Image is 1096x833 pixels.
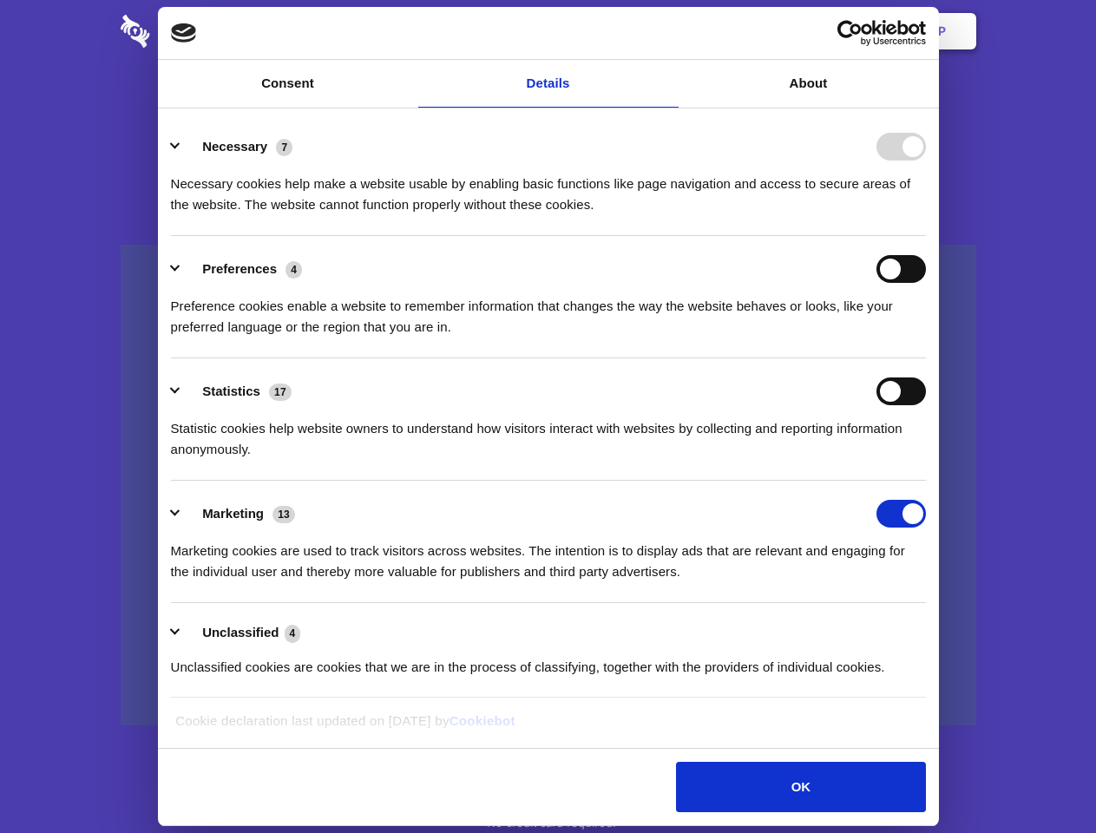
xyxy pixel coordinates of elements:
button: Necessary (7) [171,133,304,161]
a: Pricing [509,4,585,58]
a: Consent [158,60,418,108]
h1: Eliminate Slack Data Loss. [121,78,976,141]
div: Preference cookies enable a website to remember information that changes the way the website beha... [171,283,926,338]
span: 7 [276,139,292,156]
a: Cookiebot [450,713,515,728]
label: Statistics [202,384,260,398]
a: About [679,60,939,108]
span: 4 [285,261,302,279]
button: Statistics (17) [171,377,303,405]
span: 4 [285,625,301,642]
a: Login [787,4,863,58]
span: 17 [269,384,292,401]
div: Cookie declaration last updated on [DATE] by [162,711,934,744]
a: Details [418,60,679,108]
h4: Auto-redaction of sensitive data, encrypted data sharing and self-destructing private chats. Shar... [121,158,976,215]
img: logo-wordmark-white-trans-d4663122ce5f474addd5e946df7df03e33cb6a1c49d2221995e7729f52c070b2.svg [121,15,269,48]
div: Unclassified cookies are cookies that we are in the process of classifying, together with the pro... [171,644,926,678]
iframe: Drift Widget Chat Controller [1009,746,1075,812]
label: Preferences [202,261,277,276]
div: Statistic cookies help website owners to understand how visitors interact with websites by collec... [171,405,926,460]
button: Unclassified (4) [171,622,312,644]
a: Usercentrics Cookiebot - opens in a new window [774,20,926,46]
button: OK [676,762,925,812]
div: Necessary cookies help make a website usable by enabling basic functions like page navigation and... [171,161,926,215]
button: Marketing (13) [171,500,306,528]
div: Marketing cookies are used to track visitors across websites. The intention is to display ads tha... [171,528,926,582]
button: Preferences (4) [171,255,313,283]
img: logo [171,23,197,43]
label: Necessary [202,139,267,154]
label: Marketing [202,506,264,521]
span: 13 [272,506,295,523]
a: Contact [704,4,784,58]
a: Wistia video thumbnail [121,245,976,726]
